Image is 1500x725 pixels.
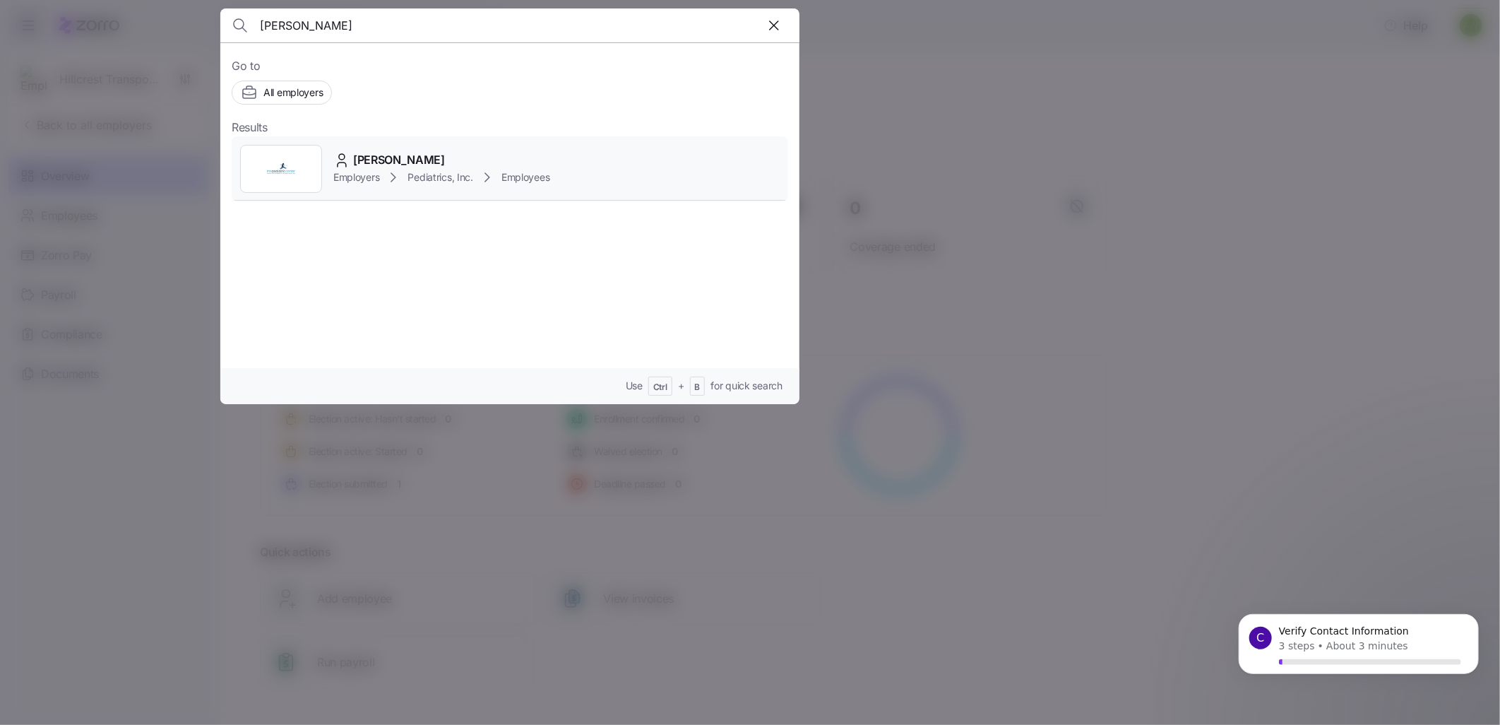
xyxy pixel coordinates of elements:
span: Go to [232,57,788,75]
span: B [695,382,701,394]
span: Use [626,379,643,393]
span: Results [232,119,268,136]
span: Employees [501,170,549,184]
iframe: Intercom notifications message [1218,598,1500,718]
img: Employer logo [267,155,295,183]
span: Pediatrics, Inc. [407,170,473,184]
button: All employers [232,81,332,105]
span: + [678,379,684,393]
span: for quick search [710,379,782,393]
span: Ctrl [653,382,667,394]
span: All employers [263,86,323,100]
span: Employers [333,170,379,184]
span: [PERSON_NAME] [353,151,445,169]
